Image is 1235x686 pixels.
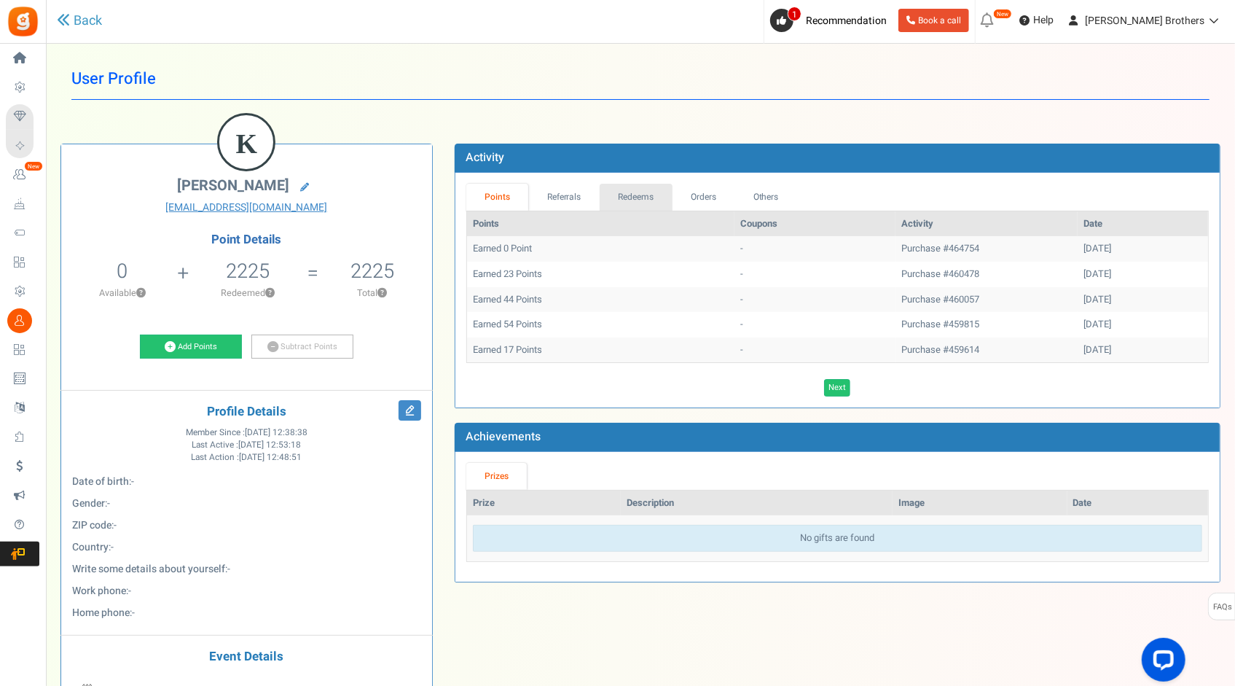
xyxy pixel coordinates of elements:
span: Last Action : [191,451,302,464]
span: - [111,539,114,555]
h4: Profile Details [72,405,421,419]
em: New [993,9,1012,19]
b: Achievements [466,428,541,445]
span: - [227,561,230,577]
th: Description [621,491,893,516]
a: Others [734,184,797,211]
a: Redeems [600,184,673,211]
p: Redeemed [191,287,306,300]
span: [PERSON_NAME] [177,175,289,196]
th: Date [1067,491,1208,516]
td: - [734,262,896,287]
span: [DATE] 12:53:18 [238,439,301,451]
span: FAQs [1212,593,1232,621]
th: Activity [895,211,1078,237]
h5: 2225 [226,260,270,282]
th: Coupons [734,211,896,237]
a: [EMAIL_ADDRESS][DOMAIN_NAME] [72,200,421,215]
a: Add Points [140,335,242,359]
p: : [72,606,421,620]
th: Points [467,211,734,237]
td: Purchase #460478 [895,262,1078,287]
a: New [6,163,39,187]
span: [PERSON_NAME] Brothers [1085,13,1204,28]
th: Prize [467,491,622,516]
td: Purchase #464754 [895,236,1078,262]
td: - [734,236,896,262]
p: Total [320,287,425,300]
h4: Point Details [61,233,432,246]
a: Book a call [898,9,969,32]
a: 1 Recommendation [770,9,893,32]
div: [DATE] [1083,293,1202,307]
div: [DATE] [1083,318,1202,332]
span: Member Since : [186,426,307,439]
span: Help [1030,13,1054,28]
div: No gifts are found [473,525,1202,552]
b: Gender [72,496,105,511]
div: [DATE] [1083,343,1202,357]
div: [DATE] [1083,268,1202,281]
td: Earned 23 Points [467,262,734,287]
a: Points [466,184,529,211]
td: Purchase #459815 [895,312,1078,338]
td: Purchase #460057 [895,287,1078,313]
p: : [72,540,421,555]
a: Prizes [466,463,528,490]
td: Purchase #459614 [895,338,1078,363]
b: Activity [466,149,504,166]
td: Earned 17 Points [467,338,734,363]
p: : [72,496,421,511]
a: Referrals [528,184,600,211]
span: - [128,583,131,599]
span: 0 [117,257,128,286]
a: Help [1014,9,1059,32]
a: Orders [673,184,735,211]
th: Date [1078,211,1208,237]
span: 1 [788,7,801,21]
i: Edit Profile [399,400,421,421]
th: Image [893,491,1067,516]
b: Home phone [72,605,130,620]
div: [DATE] [1083,242,1202,256]
span: [DATE] 12:38:38 [245,426,307,439]
b: ZIP code [72,518,111,533]
span: - [114,518,117,533]
p: : [72,475,421,489]
button: ? [377,289,387,298]
button: ? [265,289,275,298]
td: Earned 0 Point [467,236,734,262]
a: Next [824,379,850,397]
h4: Event Details [72,650,421,664]
b: Work phone [72,583,126,599]
td: Earned 44 Points [467,287,734,313]
img: Gratisfaction [7,5,39,38]
p: : [72,518,421,533]
span: - [132,605,135,620]
span: [DATE] 12:48:51 [239,451,302,464]
td: - [734,338,896,363]
b: Date of birth [72,474,129,489]
span: Recommendation [806,13,887,28]
b: Country [72,539,109,555]
button: ? [136,289,146,298]
span: - [107,496,110,511]
em: New [24,161,43,171]
td: - [734,312,896,338]
h5: 2225 [350,260,394,282]
td: Earned 54 Points [467,312,734,338]
p: : [72,562,421,577]
td: - [734,287,896,313]
p: Available [68,287,176,300]
span: Last Active : [192,439,301,451]
span: - [131,474,134,489]
h1: User Profile [71,58,1209,100]
b: Write some details about yourself [72,561,225,577]
p: : [72,584,421,599]
figcaption: K [219,115,273,172]
a: Subtract Points [251,335,353,359]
